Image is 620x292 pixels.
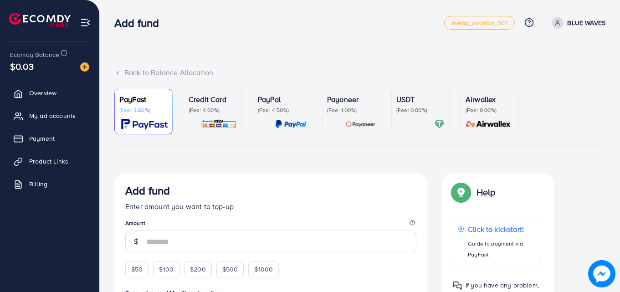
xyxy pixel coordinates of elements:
[468,224,536,235] p: Click to kickstart!
[345,119,375,129] img: card
[125,219,416,231] legend: Amount
[125,184,170,197] h3: Add fund
[548,17,605,29] a: BLUE WAVES
[189,94,237,105] p: Credit Card
[7,129,92,148] a: Payment
[254,265,273,274] span: $1000
[190,265,206,274] span: $200
[477,187,496,198] p: Help
[119,94,168,105] p: PayFast
[453,184,469,200] img: Popup guide
[10,60,34,73] span: $0.03
[222,265,238,274] span: $500
[131,265,143,274] span: $50
[468,238,536,260] p: Guide to payment via PayFast
[258,107,306,114] p: (Fee: 4.50%)
[29,179,47,189] span: Billing
[29,88,56,97] span: Overview
[121,119,168,129] img: card
[114,67,605,78] div: Back to Balance Allocation
[396,107,445,114] p: (Fee: 0.00%)
[7,152,92,170] a: Product Links
[452,20,507,26] span: metap_pakistan_001
[396,94,445,105] p: USDT
[466,94,514,105] p: Airwallex
[29,157,68,166] span: Product Links
[159,265,174,274] span: $100
[29,111,76,120] span: My ad accounts
[10,50,59,59] span: Ecomdy Balance
[189,107,237,114] p: (Fee: 4.00%)
[466,107,514,114] p: (Fee: 0.00%)
[201,119,237,129] img: card
[7,107,92,125] a: My ad accounts
[444,16,515,30] a: metap_pakistan_001
[275,119,306,129] img: card
[80,17,91,28] img: menu
[258,94,306,105] p: PayPal
[327,107,375,114] p: (Fee: 1.00%)
[567,17,605,28] p: BLUE WAVES
[7,84,92,102] a: Overview
[29,134,55,143] span: Payment
[119,107,168,114] p: (Fee: 3.60%)
[80,62,89,72] img: image
[125,201,416,212] p: Enter amount you want to top-up
[9,13,71,27] img: logo
[114,16,166,30] h3: Add fund
[453,281,462,290] img: Popup guide
[434,119,445,129] img: card
[588,260,615,287] img: image
[463,119,514,129] img: card
[7,175,92,193] a: Billing
[327,94,375,105] p: Payoneer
